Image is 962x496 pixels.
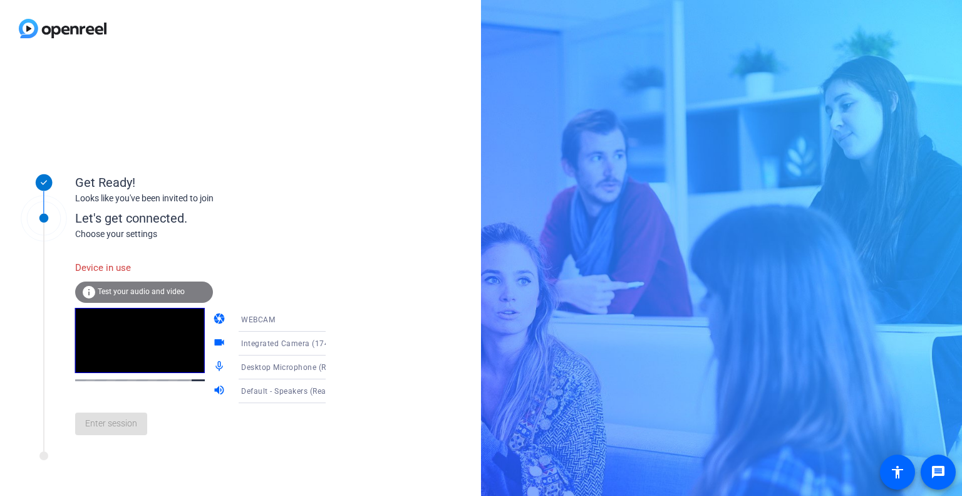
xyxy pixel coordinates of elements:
[81,285,96,300] mat-icon: info
[98,287,185,296] span: Test your audio and video
[75,228,351,241] div: Choose your settings
[75,255,213,282] div: Device in use
[75,209,351,228] div: Let's get connected.
[213,312,228,327] mat-icon: camera
[75,192,326,205] div: Looks like you've been invited to join
[890,465,905,480] mat-icon: accessibility
[241,315,275,324] span: WEBCAM
[213,384,228,399] mat-icon: volume_up
[931,465,946,480] mat-icon: message
[75,173,326,192] div: Get Ready!
[213,336,228,351] mat-icon: videocam
[241,386,376,396] span: Default - Speakers (Realtek(R) Audio)
[213,360,228,375] mat-icon: mic_none
[241,338,356,348] span: Integrated Camera (174f:1820)
[241,362,445,372] span: Desktop Microphone (RØDE VideoMic GO II) (19f7:001c)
